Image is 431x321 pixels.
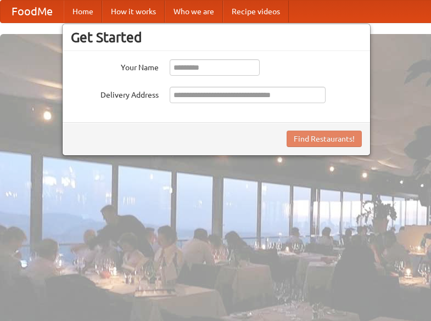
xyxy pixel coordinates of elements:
[1,1,64,22] a: FoodMe
[287,131,362,147] button: Find Restaurants!
[102,1,165,22] a: How it works
[71,87,159,100] label: Delivery Address
[165,1,223,22] a: Who we are
[223,1,289,22] a: Recipe videos
[64,1,102,22] a: Home
[71,29,362,46] h3: Get Started
[71,59,159,73] label: Your Name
